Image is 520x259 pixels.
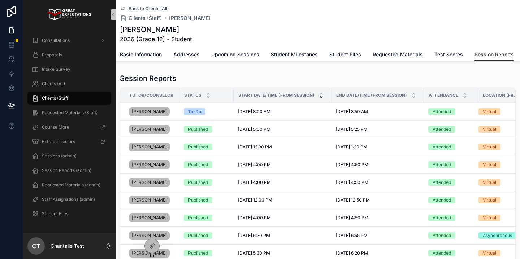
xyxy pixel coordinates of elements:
[483,250,496,256] div: Virtual
[132,215,167,221] span: [PERSON_NAME]
[184,144,229,150] a: Published
[188,215,208,221] div: Published
[120,73,176,83] h1: Session Reports
[271,48,318,62] a: Student Milestones
[184,126,229,133] a: Published
[27,178,111,191] a: Requested Materials (admin)
[27,164,111,177] a: Session Reports (admin)
[27,135,111,148] a: Extracurriculars
[132,180,167,185] span: [PERSON_NAME]
[184,232,229,239] a: Published
[483,179,496,186] div: Virtual
[184,179,229,186] a: Published
[129,249,170,258] a: [PERSON_NAME]
[188,179,208,186] div: Published
[336,144,420,150] a: [DATE] 1:20 PM
[42,197,95,202] span: Staff Assignations (admin)
[42,66,70,72] span: Intake Survey
[129,124,175,135] a: [PERSON_NAME]
[433,232,451,239] div: Attended
[132,126,167,132] span: [PERSON_NAME]
[238,250,327,256] a: [DATE] 5:30 PM
[27,207,111,220] a: Student Files
[184,161,229,168] a: Published
[336,233,368,238] span: [DATE] 6:55 PM
[132,250,167,256] span: [PERSON_NAME]
[238,197,272,203] span: [DATE] 12:00 PM
[336,92,407,98] span: End Date/Time (from Session)
[238,197,327,203] a: [DATE] 12:00 PM
[27,193,111,206] a: Staff Assignations (admin)
[433,108,451,115] div: Attended
[329,48,361,62] a: Student Files
[238,126,270,132] span: [DATE] 5:00 PM
[428,197,474,203] a: Attended
[428,179,474,186] a: Attended
[23,29,116,230] div: scrollable content
[428,161,474,168] a: Attended
[336,126,420,132] a: [DATE] 5:25 PM
[27,34,111,47] a: Consultations
[434,48,463,62] a: Test Scores
[336,180,420,185] a: [DATE] 4:50 PM
[129,177,175,188] a: [PERSON_NAME]
[188,250,208,256] div: Published
[336,215,420,221] a: [DATE] 4:50 PM
[483,108,496,115] div: Virtual
[483,144,496,150] div: Virtual
[132,197,167,203] span: [PERSON_NAME]
[42,153,77,159] span: Sessions (admin)
[483,161,496,168] div: Virtual
[120,48,162,62] a: Basic Information
[129,143,170,151] a: [PERSON_NAME]
[211,48,259,62] a: Upcoming Sessions
[129,92,173,98] span: Tutor/Counselor
[184,108,229,115] a: To-Do
[169,14,211,22] span: [PERSON_NAME]
[129,194,175,206] a: [PERSON_NAME]
[129,230,175,241] a: [PERSON_NAME]
[42,211,68,217] span: Student Files
[238,126,327,132] a: [DATE] 5:00 PM
[129,141,175,153] a: [PERSON_NAME]
[129,160,170,169] a: [PERSON_NAME]
[120,25,192,35] h1: [PERSON_NAME]
[474,51,514,58] span: Session Reports
[48,9,91,20] img: App logo
[433,161,451,168] div: Attended
[188,126,208,133] div: Published
[129,107,170,116] a: [PERSON_NAME]
[483,215,496,221] div: Virtual
[27,106,111,119] a: Requested Materials (Staff)
[336,162,368,168] span: [DATE] 4:50 PM
[129,125,170,134] a: [PERSON_NAME]
[238,109,327,115] a: [DATE] 8:00 AM
[184,250,229,256] a: Published
[238,180,327,185] a: [DATE] 4:00 PM
[271,51,318,58] span: Student Milestones
[132,144,167,150] span: [PERSON_NAME]
[42,182,100,188] span: Requested Materials (admin)
[129,6,169,12] span: Back to Clients (All)
[336,162,420,168] a: [DATE] 4:50 PM
[42,124,69,130] span: CounselMore
[129,159,175,170] a: [PERSON_NAME]
[238,250,270,256] span: [DATE] 5:30 PM
[336,250,420,256] a: [DATE] 6:20 PM
[433,215,451,221] div: Attended
[483,126,496,133] div: Virtual
[238,233,270,238] span: [DATE] 6:30 PM
[211,51,259,58] span: Upcoming Sessions
[373,51,423,58] span: Requested Materials
[129,106,175,117] a: [PERSON_NAME]
[238,180,271,185] span: [DATE] 4:00 PM
[32,242,40,250] span: CT
[42,110,97,116] span: Requested Materials (Staff)
[336,144,367,150] span: [DATE] 1:20 PM
[188,197,208,203] div: Published
[373,48,423,62] a: Requested Materials
[120,35,192,43] span: 2026 (Grade 12) - Student
[238,215,271,221] span: [DATE] 4:00 PM
[428,250,474,256] a: Attended
[184,215,229,221] a: Published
